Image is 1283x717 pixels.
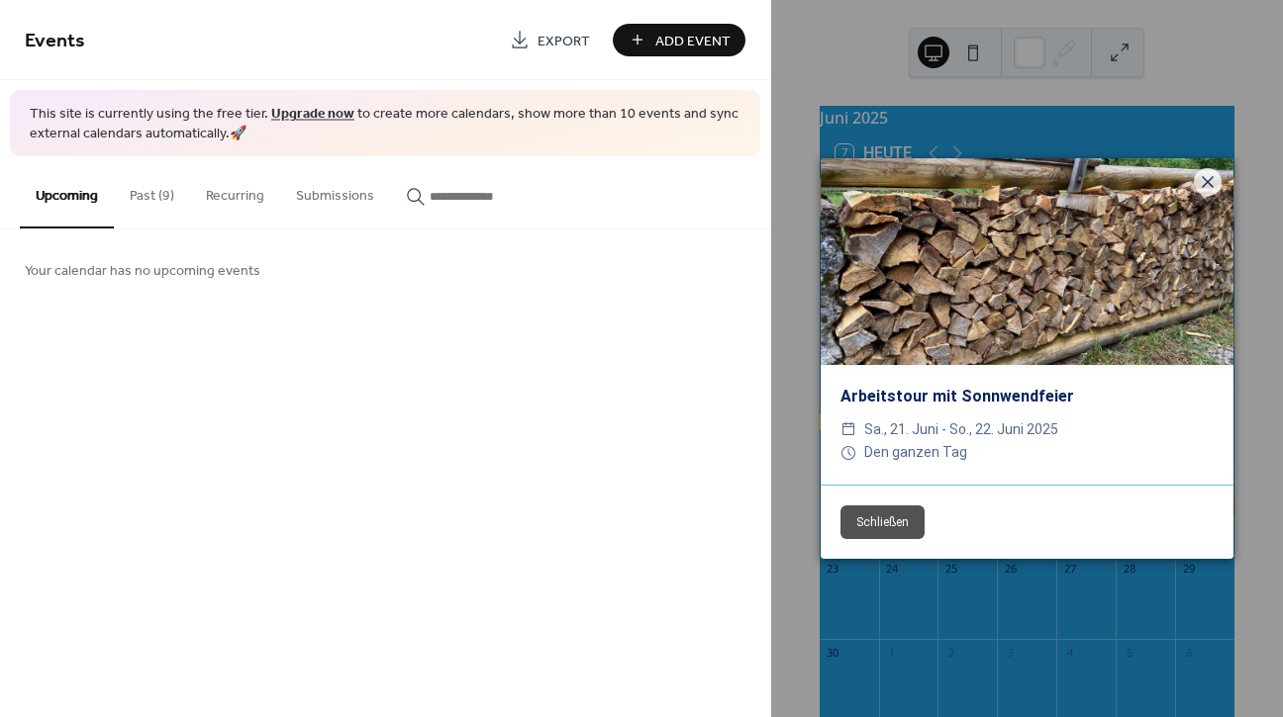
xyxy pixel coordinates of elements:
span: Den ganzen Tag [864,441,967,465]
a: Upgrade now [271,101,354,128]
button: Upcoming [20,156,114,228]
button: Submissions [280,156,390,226]
button: Schließen [840,505,925,539]
div: Arbeitstour mit Sonnwendfeier [821,385,1234,408]
span: Sa., 21. Juni - So., 22. Juni 2025 [864,418,1058,442]
button: Add Event [613,24,745,56]
span: This site is currently using the free tier. to create more calendars, show more than 10 events an... [30,105,740,143]
span: Your calendar has no upcoming events [25,261,260,282]
span: Export [538,31,590,51]
span: Add Event [655,31,731,51]
span: Events [25,22,85,60]
button: Past (9) [114,156,190,226]
div: ​ [840,418,856,442]
a: Export [495,24,605,56]
div: ​ [840,441,856,465]
button: Recurring [190,156,280,226]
